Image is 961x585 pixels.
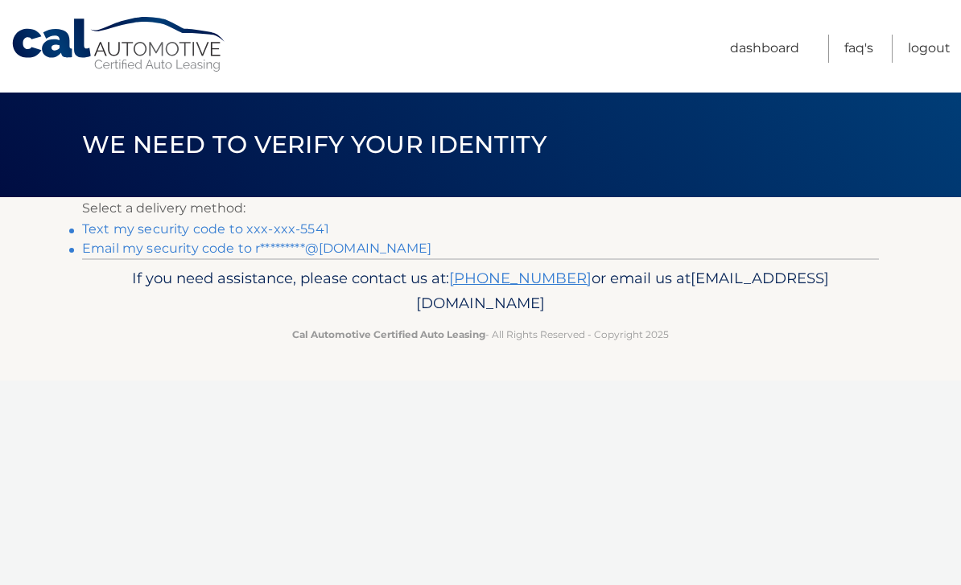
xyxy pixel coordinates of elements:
a: Text my security code to xxx-xxx-5541 [82,221,329,237]
strong: Cal Automotive Certified Auto Leasing [292,328,485,340]
span: We need to verify your identity [82,130,546,159]
p: - All Rights Reserved - Copyright 2025 [93,326,868,343]
a: Cal Automotive [10,16,228,73]
p: If you need assistance, please contact us at: or email us at [93,266,868,317]
p: Select a delivery method: [82,197,879,220]
a: Email my security code to r*********@[DOMAIN_NAME] [82,241,431,256]
a: [PHONE_NUMBER] [449,269,592,287]
a: FAQ's [844,35,873,63]
a: Dashboard [730,35,799,63]
a: Logout [908,35,951,63]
